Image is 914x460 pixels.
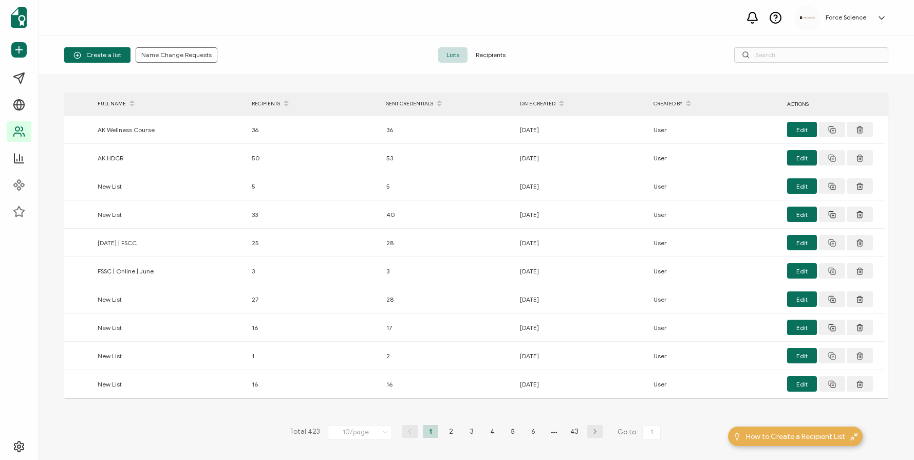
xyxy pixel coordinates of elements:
input: Search [734,47,888,63]
img: sertifier-logomark-colored.svg [11,7,27,28]
div: 36 [247,124,381,136]
div: [DATE] [515,237,648,249]
div: 33 [247,209,381,220]
input: Select [328,426,392,439]
button: Edit [787,376,817,392]
li: 43 [567,425,582,438]
div: User [648,265,782,277]
button: Edit [787,263,817,279]
div: 53 [381,152,515,164]
div: 36 [381,124,515,136]
img: minimize-icon.svg [850,433,858,440]
div: User [648,124,782,136]
button: Create a list [64,47,130,63]
div: [DATE] [515,322,648,334]
li: 3 [464,425,479,438]
div: FSSC | Online | June [92,265,247,277]
div: 1 [247,350,381,362]
div: 28 [381,293,515,305]
div: [DATE] [515,209,648,220]
li: 6 [526,425,541,438]
li: 2 [443,425,459,438]
div: SENT CREDENTIALS [381,95,515,113]
div: [DATE] [515,152,648,164]
div: 2 [381,350,515,362]
div: [DATE] [515,265,648,277]
div: AK HDCR [92,152,247,164]
div: New List [92,350,247,362]
button: Edit [787,291,817,307]
div: 50 [247,152,381,164]
div: New List [92,209,247,220]
div: User [648,293,782,305]
button: Edit [787,178,817,194]
div: FULL NAME [92,95,247,113]
div: 27 [247,293,381,305]
div: User [648,152,782,164]
span: Go to [618,425,663,439]
div: [DATE] [515,293,648,305]
div: User [648,237,782,249]
div: [DATE] | FSCC [92,237,247,249]
div: User [648,350,782,362]
div: 28 [381,237,515,249]
div: 5 [247,180,381,192]
div: 25 [247,237,381,249]
div: New List [92,322,247,334]
div: 40 [381,209,515,220]
div: 16 [247,322,381,334]
div: [DATE] [515,350,648,362]
button: Name Change Requests [136,47,217,63]
div: 3 [247,265,381,277]
div: [DATE] [515,378,648,390]
div: 16 [247,378,381,390]
div: DATE CREATED [515,95,648,113]
div: [DATE] [515,180,648,192]
span: How to Create a Recipient List [746,431,845,442]
h5: Force Science [826,14,866,21]
div: 17 [381,322,515,334]
div: User [648,180,782,192]
div: CREATED BY [648,95,782,113]
li: 1 [423,425,438,438]
div: New List [92,293,247,305]
span: Recipients [468,47,514,63]
div: ACTIONS [782,98,885,110]
div: New List [92,180,247,192]
div: 16 [381,378,515,390]
button: Edit [787,207,817,222]
button: Edit [787,150,817,165]
span: Name Change Requests [141,52,212,58]
li: 5 [505,425,520,438]
div: 3 [381,265,515,277]
span: Total 423 [290,425,320,439]
iframe: Chat Widget [863,411,914,460]
span: Create a list [73,51,121,59]
div: User [648,322,782,334]
div: 5 [381,180,515,192]
li: 4 [484,425,500,438]
button: Edit [787,348,817,363]
div: [DATE] [515,124,648,136]
div: New List [92,378,247,390]
span: Lists [438,47,468,63]
button: Edit [787,320,817,335]
button: Edit [787,122,817,137]
div: AK Wellness Course [92,124,247,136]
div: User [648,378,782,390]
img: d96c2383-09d7-413e-afb5-8f6c84c8c5d6.png [800,16,815,19]
button: Edit [787,235,817,250]
div: User [648,209,782,220]
div: RECIPIENTS [247,95,381,113]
